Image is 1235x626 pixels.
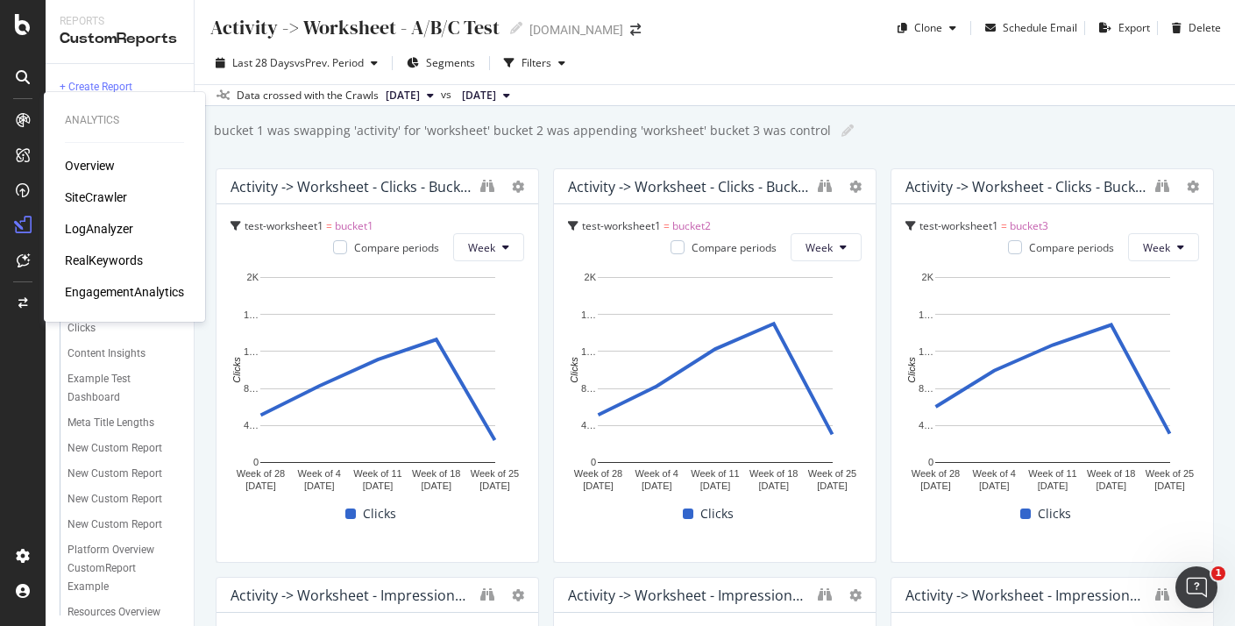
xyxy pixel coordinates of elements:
[672,218,711,233] span: bucket2
[216,168,539,563] div: Activity -> Worksheet - Clicks - Bucket 1test-worksheet1 = bucket1Compare periodsWeekA chart.Clicks
[1087,468,1135,479] text: Week of 18
[1118,20,1150,35] div: Export
[400,49,482,77] button: Segments
[806,240,833,255] span: Week
[67,603,181,622] a: Resources Overview
[700,480,731,491] text: [DATE]
[67,465,162,483] div: New Custom Report
[247,272,259,282] text: 2K
[905,268,1199,501] div: A chart.
[237,88,379,103] div: Data crossed with the Crawls
[65,220,133,238] a: LogAnalyzer
[426,55,475,70] span: Segments
[791,233,862,261] button: Week
[914,20,942,35] div: Clone
[67,516,181,534] a: New Custom Report
[480,587,494,601] div: binoculars
[67,414,181,432] a: Meta Title Lengths
[462,88,496,103] span: 2025 Jul. 28th
[67,465,181,483] a: New Custom Report
[65,283,184,301] a: EngagementAnalytics
[1128,233,1199,261] button: Week
[574,468,622,479] text: Week of 28
[441,87,455,103] span: vs
[891,168,1214,563] div: Activity -> Worksheet - Clicks - Bucket 3test-worksheet1 = bucket3Compare periodsWeekA chart.Clicks
[67,603,160,622] div: Resources Overview
[1010,218,1048,233] span: bucket3
[421,480,451,491] text: [DATE]
[65,189,127,206] div: SiteCrawler
[231,178,472,196] div: Activity -> Worksheet - Clicks - Bucket 1
[919,309,933,320] text: 1…
[67,490,162,509] div: New Custom Report
[67,439,162,458] div: New Custom Report
[818,587,832,601] div: binoculars
[510,22,522,34] i: Edit report name
[60,29,180,49] div: CustomReports
[298,468,341,479] text: Week of 4
[630,24,641,36] div: arrow-right-arrow-left
[841,124,854,137] i: Edit report name
[1038,503,1071,524] span: Clicks
[471,468,519,479] text: Week of 25
[65,252,143,269] a: RealKeywords
[231,268,524,501] svg: A chart.
[468,240,495,255] span: Week
[244,346,259,357] text: 1…
[905,587,1146,604] div: Activity -> Worksheet - Impressions - Bucket 3
[1154,480,1185,491] text: [DATE]
[692,240,777,255] div: Compare periods
[891,14,963,42] button: Clone
[1092,14,1150,42] button: Export
[244,383,259,394] text: 8…
[585,272,597,282] text: 2K
[65,157,115,174] a: Overview
[906,357,917,383] text: Clicks
[244,309,259,320] text: 1…
[354,240,439,255] div: Compare periods
[453,233,524,261] button: Week
[973,468,1016,479] text: Week of 4
[581,309,596,320] text: 1…
[67,541,173,596] div: Platform Overview CustomReport Example
[363,480,394,491] text: [DATE]
[928,457,933,467] text: 0
[920,480,951,491] text: [DATE]
[529,21,623,39] div: [DOMAIN_NAME]
[1155,587,1169,601] div: binoculars
[664,218,670,233] span: =
[245,480,276,491] text: [DATE]
[568,587,809,604] div: Activity -> Worksheet - Impressions - Bucket 2
[808,468,856,479] text: Week of 25
[67,370,181,407] a: Example Test Dashboard
[326,218,332,233] span: =
[212,122,831,139] div: bucket 1 was swapping 'activity' for 'worksheet' bucket 2 was appending 'worksheet' bucket 3 was ...
[67,516,162,534] div: New Custom Report
[67,345,181,363] a: Content Insights
[386,88,420,103] span: 2025 Aug. 22nd
[583,480,614,491] text: [DATE]
[978,14,1077,42] button: Schedule Email
[67,490,181,509] a: New Custom Report
[568,178,809,196] div: Activity -> Worksheet - Clicks - Bucket 2
[60,14,180,29] div: Reports
[581,383,596,394] text: 8…
[67,370,167,407] div: Example Test Dashboard
[905,178,1146,196] div: Activity -> Worksheet - Clicks - Bucket 3
[65,113,184,128] div: Analytics
[568,268,862,501] svg: A chart.
[1211,566,1225,580] span: 1
[231,357,242,383] text: Clicks
[363,503,396,524] span: Clicks
[635,468,678,479] text: Week of 4
[691,468,739,479] text: Week of 11
[231,587,472,604] div: Activity -> Worksheet - Impressions - Bucket 1
[253,457,259,467] text: 0
[749,468,798,479] text: Week of 18
[700,503,734,524] span: Clicks
[919,420,933,430] text: 4…
[209,14,500,41] div: Activity -> Worksheet - A/B/C Test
